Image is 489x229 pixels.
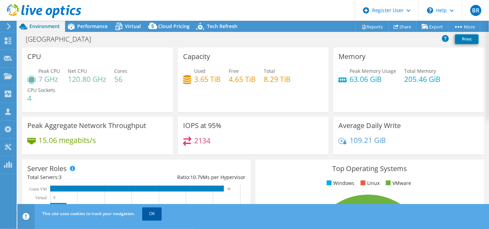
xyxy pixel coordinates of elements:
h4: 205.46 GiB [404,75,441,83]
span: Virtual [125,23,141,29]
li: VMware [384,179,411,187]
h4: 7 GHz [38,75,60,83]
span: Environment [29,23,60,29]
span: Cores [114,68,127,74]
h4: 8.29 TiB [264,75,291,83]
a: Share [388,21,417,32]
h3: Capacity [183,53,210,60]
text: 32 [227,187,230,190]
h4: 56 [114,75,127,83]
h3: Top Operating Systems [261,165,479,172]
h4: 63.06 GiB [350,75,396,83]
a: Export [416,21,449,32]
text: 0 [54,196,55,199]
span: CPU Sockets [27,87,55,93]
span: Free [229,68,239,74]
h1: [GEOGRAPHIC_DATA] [22,35,102,43]
h3: Server Roles [27,165,67,172]
span: Performance [77,23,108,29]
h4: 109.21 GiB [350,136,386,144]
span: Peak Memory Usage [350,68,396,74]
li: Windows [325,179,354,187]
a: Reports [355,21,389,32]
span: Used [194,68,206,74]
h3: Peak Aggregate Network Throughput [27,122,146,129]
span: BR [470,5,481,16]
h3: Average Daily Write [338,122,401,129]
span: Total [264,68,275,74]
a: More [448,21,480,32]
svg: \n [427,7,433,14]
span: Cloud Pricing [158,23,190,29]
span: Net CPU [68,68,87,74]
li: Linux [359,179,380,187]
span: Tech Refresh [207,23,237,29]
span: Peak CPU [38,68,60,74]
a: OK [142,207,162,220]
text: Virtual [35,195,47,200]
h4: 3.65 TiB [194,75,221,83]
span: Total Memory [404,68,436,74]
span: 10.7 [190,174,200,180]
text: Guest VM [29,187,47,192]
h4: 15.06 megabits/s [38,136,96,144]
div: Ratio: VMs per Hypervisor [136,173,245,181]
h4: 2134 [194,137,211,144]
div: Total Servers: [27,173,136,181]
h4: 4 [27,94,55,102]
h4: 4.65 TiB [229,75,256,83]
span: 3 [59,174,62,180]
a: Print [455,34,479,44]
span: This site uses cookies to track your navigation. [42,211,135,217]
h3: IOPS at 95% [183,122,222,129]
h4: 120.80 GHz [68,75,106,83]
h3: Memory [338,53,365,60]
h3: CPU [27,53,41,60]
